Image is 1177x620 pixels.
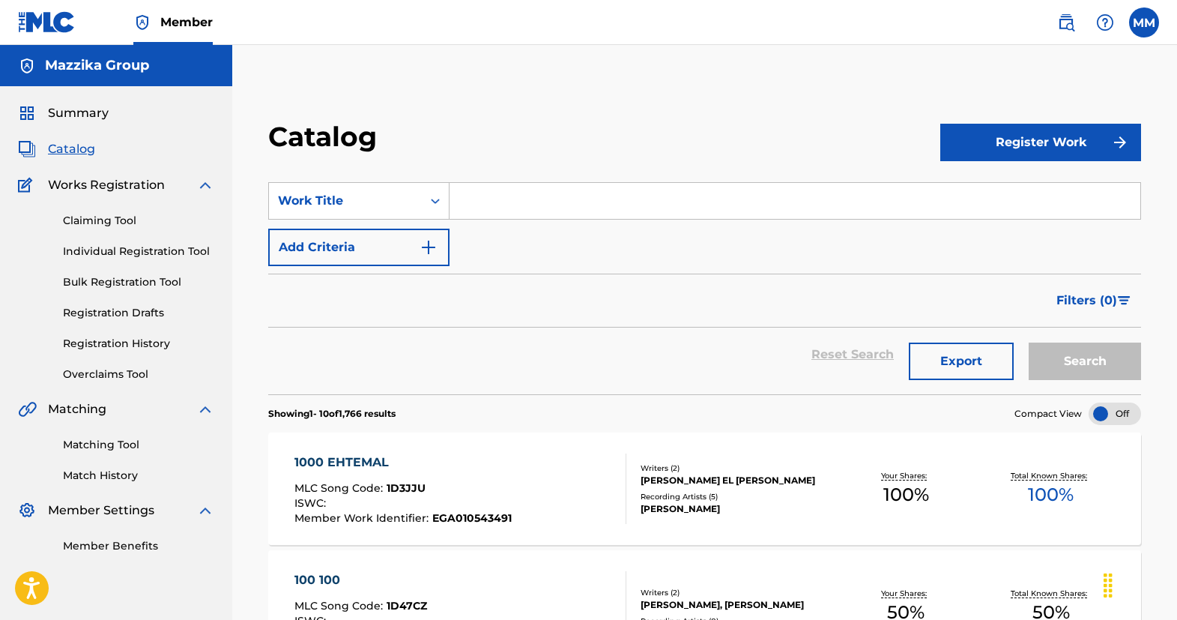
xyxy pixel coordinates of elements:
[63,336,214,352] a: Registration History
[420,238,438,256] img: 9d2ae6d4665cec9f34b9.svg
[883,481,929,508] span: 100 %
[268,229,450,266] button: Add Criteria
[1014,407,1082,421] span: Compact View
[1096,13,1114,31] img: help
[160,13,213,31] span: Member
[1047,282,1141,319] button: Filters (0)
[18,57,36,75] img: Accounts
[268,433,1141,545] a: 1000 EHTEMALMLC Song Code:1D3JJUISWC:Member Work Identifier:EGA010543491Writers (2)[PERSON_NAME] ...
[18,11,76,33] img: MLC Logo
[18,502,36,520] img: Member Settings
[294,481,387,495] span: MLC Song Code :
[1011,588,1091,599] p: Total Known Shares:
[1057,13,1075,31] img: search
[1090,7,1120,37] div: Help
[48,104,109,122] span: Summary
[641,491,834,502] div: Recording Artists ( 5 )
[18,104,36,122] img: Summary
[881,470,931,481] p: Your Shares:
[48,176,165,194] span: Works Registration
[1118,296,1131,305] img: filter
[63,213,214,229] a: Claiming Tool
[1096,563,1120,608] div: Drag
[196,502,214,520] img: expand
[268,407,396,421] p: Showing 1 - 10 of 1,766 results
[641,463,834,474] div: Writers ( 2 )
[48,502,154,520] span: Member Settings
[63,538,214,554] a: Member Benefits
[45,57,149,74] h5: Mazzika Group
[1056,292,1117,310] span: Filters ( 0 )
[1028,481,1074,508] span: 100 %
[387,481,426,495] span: 1D3JJU
[63,437,214,453] a: Matching Tool
[268,120,384,154] h2: Catalog
[432,511,512,525] span: EGA010543491
[940,124,1141,161] button: Register Work
[133,13,151,31] img: Top Rightsholder
[196,176,214,194] img: expand
[18,140,95,158] a: CatalogCatalog
[63,468,214,484] a: Match History
[63,367,214,382] a: Overclaims Tool
[294,454,512,472] div: 1000 EHTEMAL
[294,599,387,613] span: MLC Song Code :
[18,104,109,122] a: SummarySummary
[18,176,37,194] img: Works Registration
[1135,399,1177,520] iframe: Resource Center
[63,274,214,290] a: Bulk Registration Tool
[48,400,106,418] span: Matching
[1111,133,1129,151] img: f7272a7cc735f4ea7f67.svg
[294,571,510,589] div: 100 100
[1129,7,1159,37] div: User Menu
[294,496,330,510] span: ISWC :
[18,140,36,158] img: Catalog
[63,244,214,259] a: Individual Registration Tool
[196,400,214,418] img: expand
[641,474,834,487] div: [PERSON_NAME] EL [PERSON_NAME]
[641,598,834,612] div: [PERSON_NAME], [PERSON_NAME]
[63,305,214,321] a: Registration Drafts
[268,182,1141,394] form: Search Form
[48,140,95,158] span: Catalog
[1011,470,1091,481] p: Total Known Shares:
[881,588,931,599] p: Your Shares:
[641,502,834,516] div: [PERSON_NAME]
[18,400,37,418] img: Matching
[294,511,432,525] span: Member Work Identifier :
[641,587,834,598] div: Writers ( 2 )
[387,599,427,613] span: 1D47CZ
[278,192,413,210] div: Work Title
[1102,548,1177,620] iframe: Chat Widget
[1051,7,1081,37] a: Public Search
[909,343,1014,380] button: Export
